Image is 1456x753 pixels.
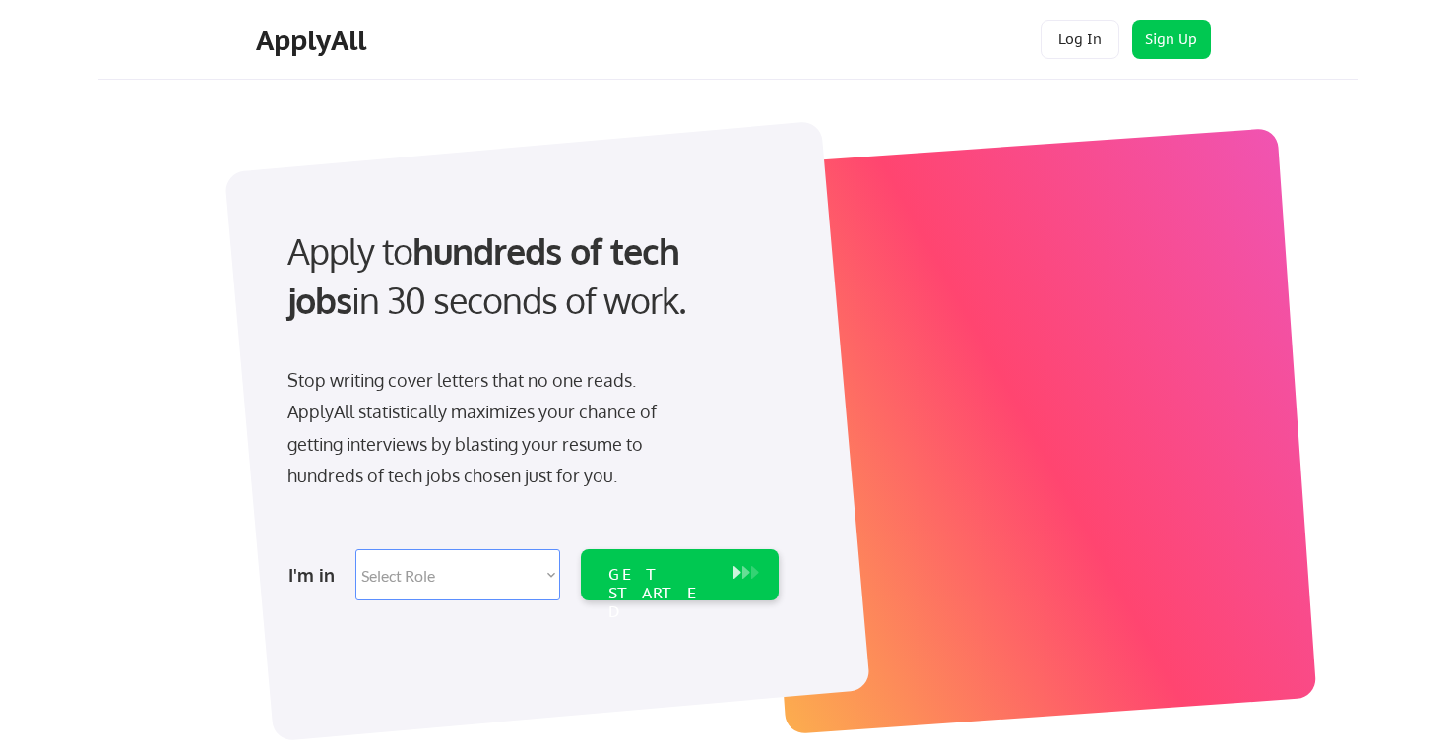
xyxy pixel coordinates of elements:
[256,24,372,57] div: ApplyAll
[288,559,344,591] div: I'm in
[287,364,692,492] div: Stop writing cover letters that no one reads. ApplyAll statistically maximizes your chance of get...
[1132,20,1211,59] button: Sign Up
[287,228,688,322] strong: hundreds of tech jobs
[608,565,714,622] div: GET STARTED
[287,226,771,326] div: Apply to in 30 seconds of work.
[1041,20,1119,59] button: Log In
